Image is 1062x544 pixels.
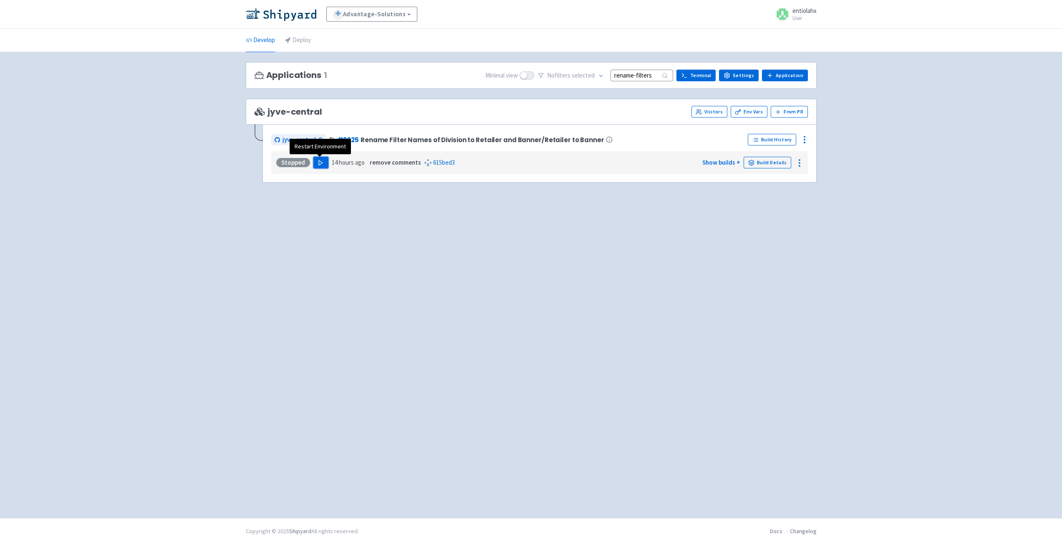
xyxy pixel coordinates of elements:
[283,135,316,145] span: jyve-central
[246,8,316,21] img: Shipyard logo
[547,71,595,80] span: No filter s
[748,134,796,145] a: Build History
[289,527,311,535] a: Shipyard
[246,29,275,52] a: Develop
[792,15,817,21] small: User
[271,134,326,145] a: jyve-central
[370,158,421,166] strong: remove comments
[792,7,817,15] span: entiolahx
[744,157,791,168] a: Build Details
[246,527,359,536] div: Copyright © 2025 All rights reserved.
[324,70,327,80] span: 1
[337,135,359,144] a: #2025
[771,106,808,118] button: From PR
[676,70,716,81] a: Terminal
[731,106,767,118] a: Env Vars
[719,70,759,81] a: Settings
[313,157,328,168] button: Play
[326,7,418,22] a: Advantage-Solutions
[702,158,740,166] a: Show builds +
[361,136,604,143] span: Rename Filter Names of Division to Retailer and Banner/Retailer to Banner
[762,70,807,81] a: Application
[790,527,817,535] a: Changelog
[276,158,310,167] div: Stopped
[255,70,327,80] h3: Applications
[332,158,365,166] time: 14 hours ago
[433,158,455,166] a: 615bed3
[572,71,595,79] span: selected
[691,106,727,118] a: Visitors
[285,29,311,52] a: Deploy
[485,71,518,80] span: Minimal view
[610,70,673,81] input: Search...
[255,107,322,117] span: jyve-central
[771,8,817,21] a: entiolahx User
[770,527,782,535] a: Docs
